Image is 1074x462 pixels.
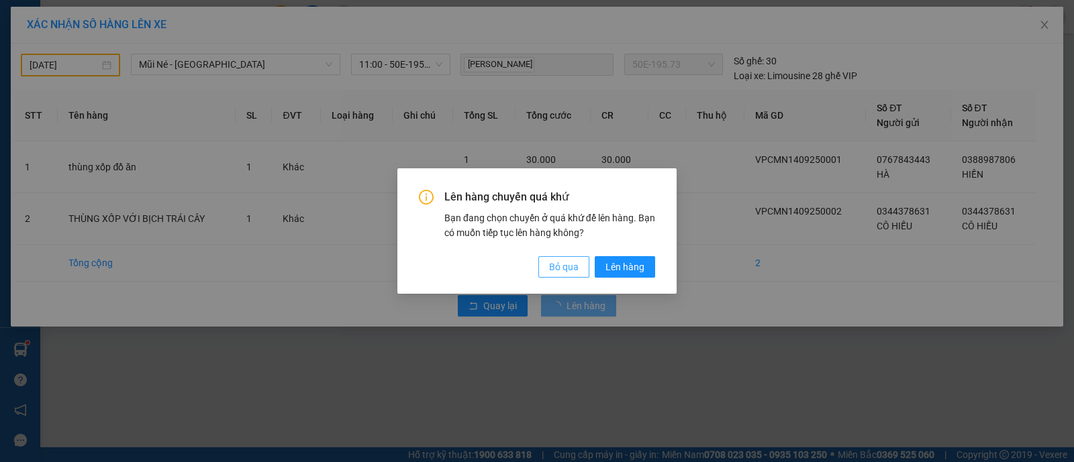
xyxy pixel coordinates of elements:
[444,211,655,240] div: Bạn đang chọn chuyến ở quá khứ để lên hàng. Bạn có muốn tiếp tục lên hàng không?
[444,190,655,205] span: Lên hàng chuyến quá khứ
[549,259,579,274] span: Bỏ qua
[595,256,655,278] button: Lên hàng
[7,7,54,54] img: logo.jpg
[419,190,434,205] span: info-circle
[7,7,195,57] li: Nam Hải Limousine
[7,72,93,87] li: VP VP chợ Mũi Né
[605,259,644,274] span: Lên hàng
[7,90,16,99] span: environment
[538,256,589,278] button: Bỏ qua
[93,72,179,117] li: VP VP [PERSON_NAME] Lão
